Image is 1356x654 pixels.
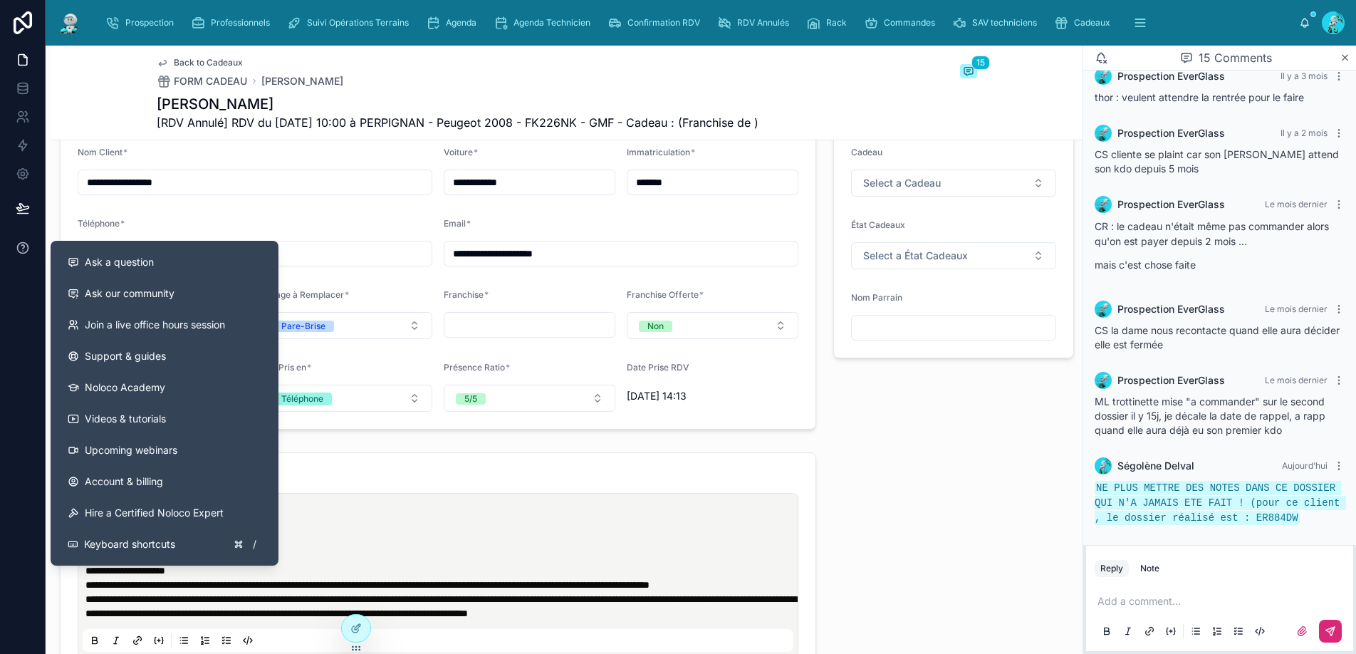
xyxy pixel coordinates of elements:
[627,312,798,339] button: Select Button
[84,537,175,551] span: Keyboard shortcuts
[56,529,273,560] button: Keyboard shortcuts/
[1117,373,1225,388] span: Prospection EverGlass
[261,74,343,88] a: [PERSON_NAME]
[1074,17,1110,28] span: Cadeaux
[56,497,273,529] button: Hire a Certified Noloco Expert
[489,10,600,36] a: Agenda Technicien
[851,242,1056,269] button: Select Button
[627,362,689,373] span: Date Prise RDV
[948,10,1047,36] a: SAV techniciens
[1117,459,1194,473] span: Ségolène Delval
[1135,560,1165,577] button: Note
[1281,128,1328,138] span: Il y a 2 mois
[85,286,174,301] span: Ask our community
[56,309,273,341] a: Join a live office hours session
[647,321,664,332] div: Non
[1265,199,1328,209] span: Le mois dernier
[283,10,419,36] a: Suivi Opérations Terrains
[125,17,174,28] span: Prospection
[444,218,466,229] span: Email
[85,255,154,269] span: Ask a question
[513,17,590,28] span: Agenda Technicien
[157,74,247,88] a: FORM CADEAU
[157,114,758,131] span: [RDV Annulé] RDV du [DATE] 10:00 à PERPIGNAN - Peugeot 2008 - FK226NK - GMF - Cadeau : (Franchise...
[627,147,690,157] span: Immatriculation
[56,372,273,403] a: Noloco Academy
[627,389,798,403] span: [DATE] 14:13
[261,362,306,373] span: Rdv Pris en
[884,17,935,28] span: Commandes
[1095,148,1339,175] span: CS cliente se plaint car son [PERSON_NAME] attend son kdo depuis 5 mois
[261,385,432,412] button: Select Button
[627,17,700,28] span: Confirmation RDV
[1265,375,1328,385] span: Le mois dernier
[174,57,243,68] span: Back to Cadeaux
[174,74,247,88] span: FORM CADEAU
[56,466,273,497] a: Account & billing
[1117,302,1225,316] span: Prospection EverGlass
[826,17,847,28] span: Rack
[863,249,968,263] span: Select a État Cadeaux
[261,289,344,300] span: Vitrage à Remplacer
[464,393,477,405] div: 5/5
[85,443,177,457] span: Upcoming webinars
[56,341,273,372] a: Support & guides
[851,219,905,230] span: État Cadeaux
[85,380,165,395] span: Noloco Academy
[1095,481,1346,525] code: NE PLUS METTRE DES NOTES DANS CE DOSSIER QUI N'A JAMAIS ETE FAIT ! (pour ce client , le dossier r...
[851,170,1056,197] button: Select Button
[603,10,710,36] a: Confirmation RDV
[1117,69,1225,83] span: Prospection EverGlass
[249,539,260,550] span: /
[85,506,224,520] span: Hire a Certified Noloco Expert
[1095,395,1325,436] span: ML trottinette mise "a commander" sur le second dossier il y 15j, je décale la date de rappel, a ...
[446,17,476,28] span: Agenda
[972,17,1037,28] span: SAV techniciens
[1095,324,1340,351] span: CS la dame nous recontacte quand elle aura décider elle est fermée
[85,412,166,426] span: Videos & tutorials
[1282,460,1328,471] span: Aujourd’hui
[960,64,977,81] button: 15
[1095,91,1304,103] span: thor : veulent attendre la rentrée pour le faire
[78,218,120,229] span: Téléphone
[1281,71,1328,81] span: Il y a 3 mois
[737,17,789,28] span: RDV Annulés
[85,474,163,489] span: Account & billing
[56,403,273,435] a: Videos & tutorials
[56,246,273,278] button: Ask a question
[860,10,945,36] a: Commandes
[444,289,484,300] span: Franchise
[157,57,243,68] a: Back to Cadeaux
[444,362,505,373] span: Présence Ratio
[261,312,432,339] button: Select Button
[187,10,280,36] a: Professionnels
[1265,303,1328,314] span: Le mois dernier
[1199,49,1272,66] span: 15 Comments
[851,147,882,157] span: Cadeau
[85,318,225,332] span: Join a live office hours session
[78,147,122,157] span: Nom Client
[307,17,409,28] span: Suivi Opérations Terrains
[56,435,273,466] a: Upcoming webinars
[281,393,323,405] div: Téléphone
[281,321,325,332] div: Pare-Brise
[627,289,699,300] span: Franchise Offerte
[1117,126,1225,140] span: Prospection EverGlass
[1050,10,1120,36] a: Cadeaux
[971,56,990,70] span: 15
[1140,563,1159,574] div: Note
[101,10,184,36] a: Prospection
[1095,257,1345,272] p: mais c'est chose faite
[444,385,615,412] button: Select Button
[802,10,857,36] a: Rack
[85,349,166,363] span: Support & guides
[1117,197,1225,212] span: Prospection EverGlass
[422,10,486,36] a: Agenda
[1095,560,1129,577] button: Reply
[56,278,273,309] a: Ask our community
[444,147,473,157] span: Voiture
[863,176,941,190] span: Select a Cadeau
[713,10,799,36] a: RDV Annulés
[851,292,902,303] span: Nom Parrain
